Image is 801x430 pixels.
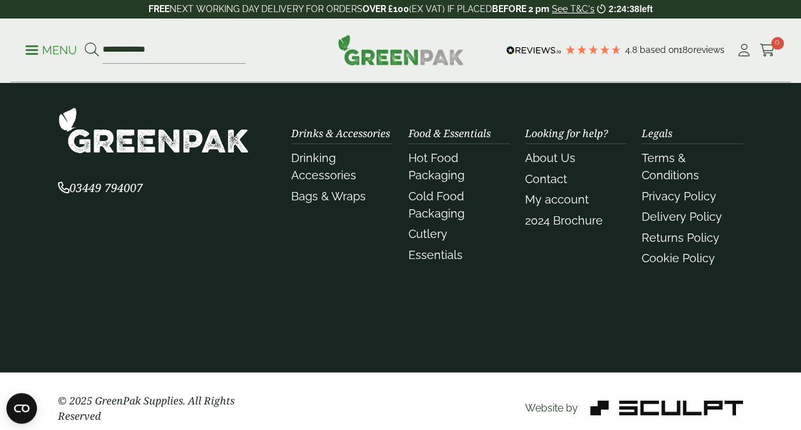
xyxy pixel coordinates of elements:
a: Terms & Conditions [642,151,699,182]
a: 03449 794007 [58,182,143,195]
span: 4.8 [625,45,640,55]
a: Cookie Policy [642,251,715,265]
a: Menu [25,43,77,56]
span: Website by [524,402,577,414]
img: GreenPak Supplies [58,107,249,154]
span: reviews [693,45,725,55]
p: © 2025 GreenPak Supplies. All Rights Reserved [58,393,277,424]
span: 03449 794007 [58,180,143,195]
img: Sculpt [590,401,743,415]
a: Contact [525,172,567,186]
div: 4.78 Stars [565,44,622,56]
a: Hot Food Packaging [408,151,464,182]
a: Privacy Policy [642,189,716,203]
span: 0 [771,37,784,50]
a: My account [525,193,589,206]
a: About Us [525,151,575,165]
p: Menu [25,43,77,58]
img: REVIEWS.io [506,46,561,55]
a: See T&C's [552,4,595,14]
a: 0 [760,41,776,60]
a: Delivery Policy [642,210,722,223]
strong: BEFORE 2 pm [492,4,549,14]
a: Essentials [408,248,462,262]
span: 180 [679,45,693,55]
button: Open CMP widget [6,393,37,424]
a: Cutlery [408,227,447,241]
span: Based on [640,45,679,55]
i: Cart [760,44,776,57]
a: Drinking Accessories [291,151,356,182]
a: Bags & Wraps [291,189,366,203]
span: 2:24:38 [609,4,639,14]
a: Cold Food Packaging [408,189,464,220]
a: 2024 Brochure [525,214,603,227]
img: GreenPak Supplies [338,34,464,65]
strong: OVER £100 [363,4,409,14]
strong: FREE [148,4,170,14]
span: left [639,4,653,14]
a: Returns Policy [642,231,719,244]
i: My Account [736,44,752,57]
